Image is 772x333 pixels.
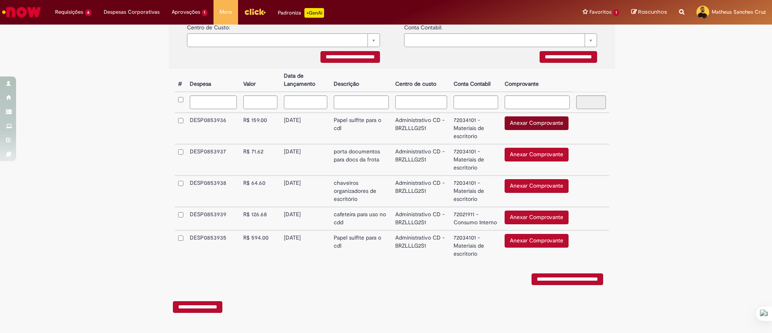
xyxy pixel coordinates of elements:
[501,69,573,92] th: Comprovante
[392,113,450,144] td: Administrativo CD - BRZLLLG2S1
[240,69,281,92] th: Valor
[505,148,569,161] button: Anexar Comprovante
[331,207,392,230] td: cafeteira para uso no cdd
[505,234,569,248] button: Anexar Comprovante
[281,176,331,207] td: [DATE]
[501,207,573,230] td: Anexar Comprovante
[450,113,501,144] td: 72034101 - Materiais de escritorio
[331,113,392,144] td: Papel sulfite para o cdl
[187,19,230,31] label: Centro de Custo:
[392,230,450,261] td: Administrativo CD - BRZLLLG2S1
[187,207,240,230] td: DESP0853939
[501,144,573,176] td: Anexar Comprovante
[187,230,240,261] td: DESP0853935
[85,9,92,16] span: 6
[501,230,573,261] td: Anexar Comprovante
[613,9,619,16] span: 1
[501,176,573,207] td: Anexar Comprovante
[304,8,324,18] p: +GenAi
[187,33,380,47] a: Limpar campo {0}
[331,144,392,176] td: porta documentos para docs da frota
[712,8,766,15] span: Matheus Sanches Cruz
[281,144,331,176] td: [DATE]
[240,207,281,230] td: R$ 126.68
[240,113,281,144] td: R$ 159.00
[187,113,240,144] td: DESP0853936
[244,6,266,18] img: click_logo_yellow_360x200.png
[281,113,331,144] td: [DATE]
[331,176,392,207] td: chaveiros organizadores de escritório
[450,207,501,230] td: 72021911 - Consumo Interno
[55,8,83,16] span: Requisições
[202,9,208,16] span: 1
[392,144,450,176] td: Administrativo CD - BRZLLLG2S1
[450,69,501,92] th: Conta Contabil
[240,230,281,261] td: R$ 594.00
[450,230,501,261] td: 72034101 - Materiais de escritorio
[450,176,501,207] td: 72034101 - Materiais de escritorio
[187,144,240,176] td: DESP0853937
[175,69,187,92] th: #
[187,69,240,92] th: Despesa
[104,8,160,16] span: Despesas Corporativas
[278,8,324,18] div: Padroniza
[450,144,501,176] td: 72034101 - Materiais de escritorio
[331,69,392,92] th: Descrição
[281,230,331,261] td: [DATE]
[392,176,450,207] td: Administrativo CD - BRZLLLG2S1
[281,207,331,230] td: [DATE]
[589,8,612,16] span: Favoritos
[631,8,667,16] a: Rascunhos
[501,113,573,144] td: Anexar Comprovante
[331,230,392,261] td: Papel sulfite para o cdl
[404,19,442,31] label: Conta Contabil:
[240,176,281,207] td: R$ 64.60
[404,33,597,47] a: Limpar campo {0}
[1,4,42,20] img: ServiceNow
[172,8,200,16] span: Aprovações
[281,69,331,92] th: Data de Lançamento
[505,179,569,193] button: Anexar Comprovante
[505,211,569,224] button: Anexar Comprovante
[392,69,450,92] th: Centro de custo
[638,8,667,16] span: Rascunhos
[392,207,450,230] td: Administrativo CD - BRZLLLG2S1
[220,8,232,16] span: More
[240,144,281,176] td: R$ 71.62
[187,176,240,207] td: DESP0853938
[505,116,569,130] button: Anexar Comprovante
